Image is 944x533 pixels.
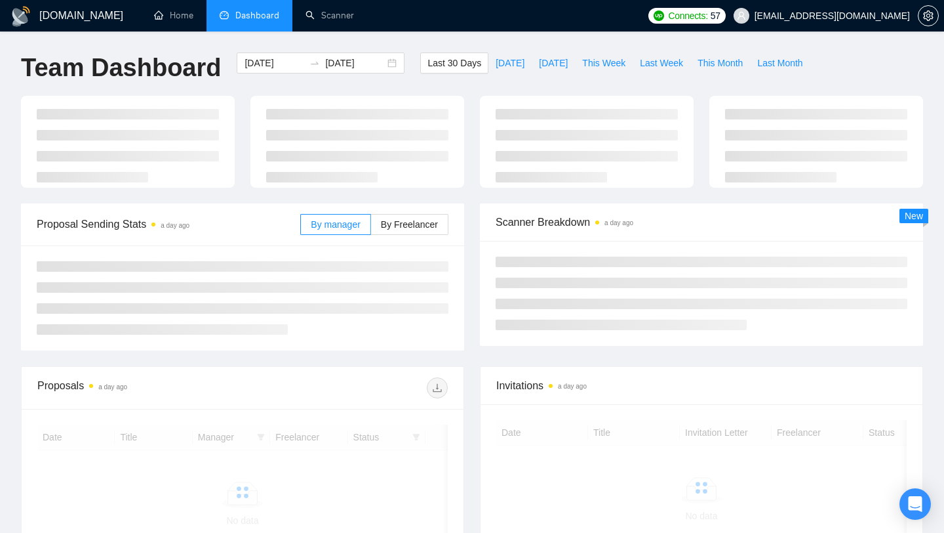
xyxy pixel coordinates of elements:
[496,377,907,394] span: Invitations
[757,56,802,70] span: Last Month
[698,56,743,70] span: This Month
[899,488,931,520] div: Open Intercom Messenger
[305,10,354,21] a: searchScanner
[905,211,923,221] span: New
[245,56,304,70] input: Start date
[98,383,127,391] time: a day ago
[235,10,279,21] span: Dashboard
[582,56,625,70] span: This Week
[37,377,243,398] div: Proposals
[161,222,189,229] time: a day ago
[154,10,193,21] a: homeHome
[558,383,587,390] time: a day ago
[532,53,575,74] button: [DATE]
[325,56,385,70] input: End date
[668,9,707,23] span: Connects:
[737,11,746,20] span: user
[633,53,690,74] button: Last Week
[690,53,750,74] button: This Month
[427,56,481,70] span: Last 30 Days
[640,56,683,70] span: Last Week
[575,53,633,74] button: This Week
[750,53,810,74] button: Last Month
[604,219,633,226] time: a day ago
[381,219,438,230] span: By Freelancer
[711,9,720,23] span: 57
[220,11,229,20] span: dashboard
[918,11,938,21] span: setting
[654,11,664,21] img: upwork-logo.png
[496,56,524,70] span: [DATE]
[37,216,300,232] span: Proposal Sending Stats
[918,11,939,21] a: setting
[21,53,221,83] h1: Team Dashboard
[10,6,31,27] img: logo
[918,5,939,26] button: setting
[488,53,532,74] button: [DATE]
[309,58,320,68] span: to
[309,58,320,68] span: swap-right
[539,56,568,70] span: [DATE]
[311,219,360,230] span: By manager
[420,53,488,74] button: Last 30 Days
[496,214,907,230] span: Scanner Breakdown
